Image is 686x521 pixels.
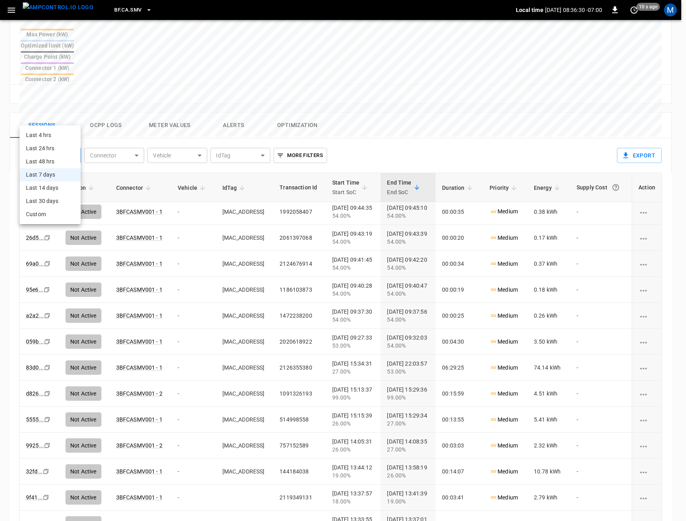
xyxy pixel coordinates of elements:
[20,208,81,221] li: Custom
[20,142,81,155] li: Last 24 hrs
[20,129,81,142] li: Last 4 hrs
[20,195,81,208] li: Last 30 days
[20,181,81,195] li: Last 14 days
[20,155,81,168] li: Last 48 hrs
[20,168,81,181] li: Last 7 days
